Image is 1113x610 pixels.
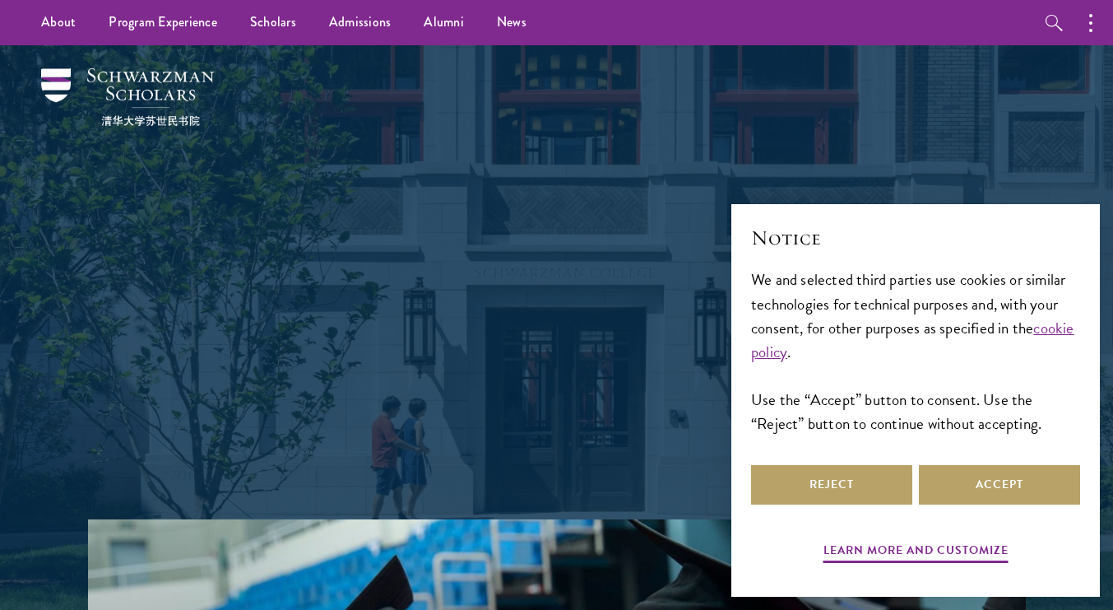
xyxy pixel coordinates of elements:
[41,68,214,126] img: Schwarzman Scholars
[823,540,1009,566] button: Learn more and customize
[751,465,912,505] button: Reject
[751,316,1074,364] a: cookie policy
[751,224,1080,252] h2: Notice
[751,268,1080,435] div: We and selected third parties use cookies or similar technologies for technical purposes and, wit...
[919,465,1080,505] button: Accept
